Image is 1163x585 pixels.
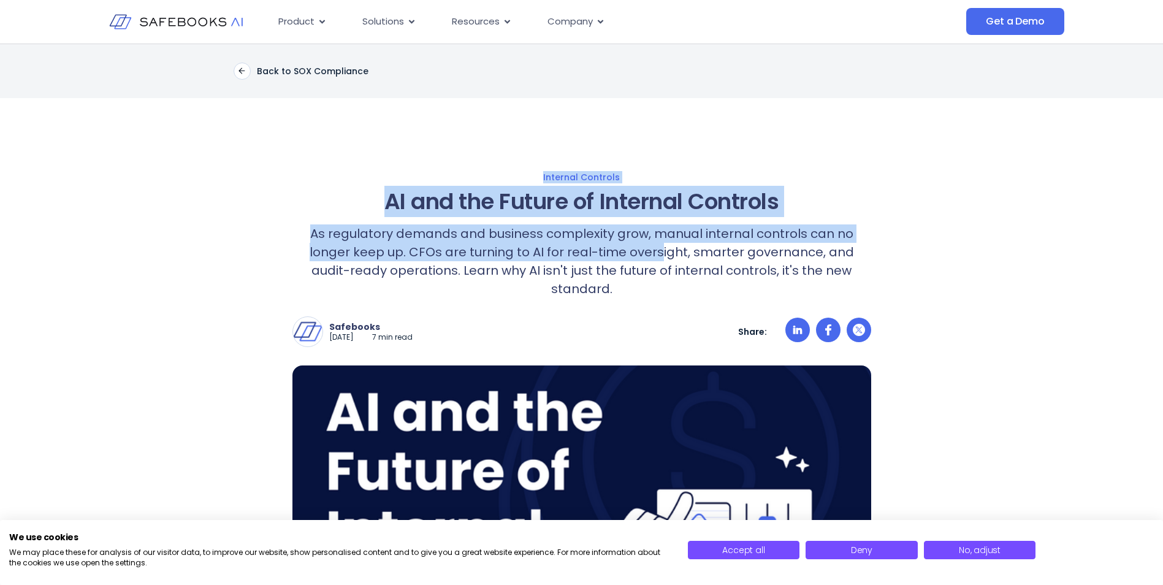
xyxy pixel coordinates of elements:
span: Accept all [722,544,765,556]
p: Safebooks [329,321,413,332]
nav: Menu [269,10,844,34]
button: Accept all cookies [688,541,800,559]
span: No, adjust [959,544,1001,556]
h1: AI and the Future of Internal Controls [292,189,871,215]
a: Get a Demo [966,8,1064,35]
button: Adjust cookie preferences [924,541,1036,559]
p: 7 min read [372,332,413,343]
p: Back to SOX Compliance [257,66,368,77]
h2: We use cookies [9,532,669,543]
span: Get a Demo [986,15,1044,28]
span: Deny [851,544,872,556]
img: Safebooks [293,317,322,346]
span: Resources [452,15,500,29]
p: As regulatory demands and business complexity grow, manual internal controls can no longer keep u... [292,224,871,298]
button: Deny all cookies [806,541,918,559]
span: Product [278,15,315,29]
span: Company [547,15,593,29]
span: Solutions [362,15,404,29]
div: Menu Toggle [269,10,844,34]
a: Internal Controls [172,172,991,183]
p: [DATE] [329,332,354,343]
a: Back to SOX Compliance [234,63,368,80]
p: We may place these for analysis of our visitor data, to improve our website, show personalised co... [9,548,669,568]
p: Share: [738,326,767,337]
